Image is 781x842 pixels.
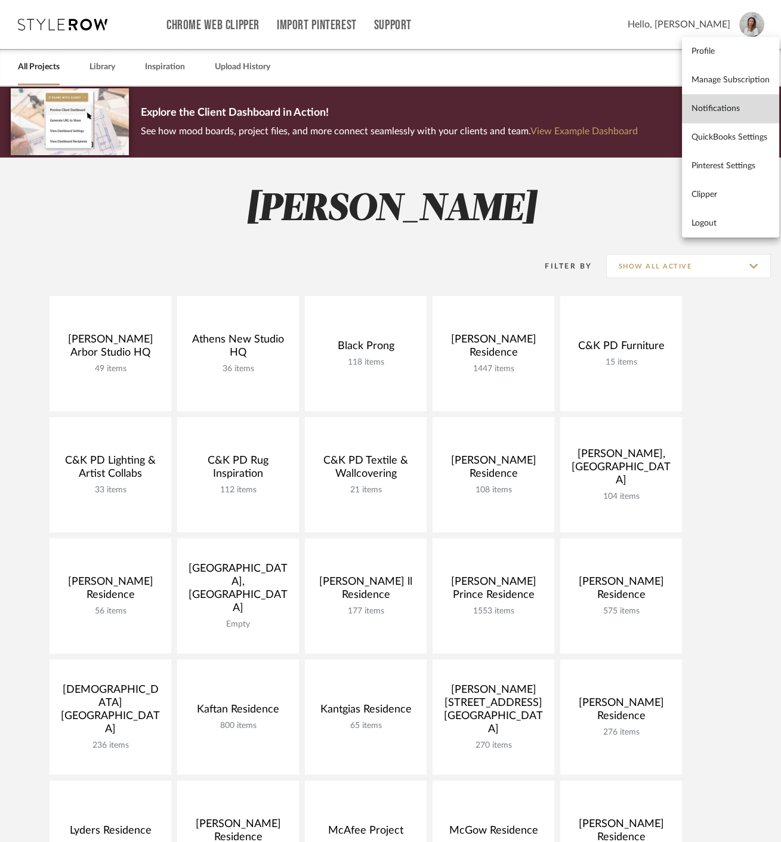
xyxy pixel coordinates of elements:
[692,161,770,171] span: Pinterest Settings
[692,218,770,228] span: Logout
[692,103,770,113] span: Notifications
[692,189,770,199] span: Clipper
[692,132,770,142] span: QuickBooks Settings
[692,75,770,85] span: Manage Subscription
[692,46,770,56] span: Profile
